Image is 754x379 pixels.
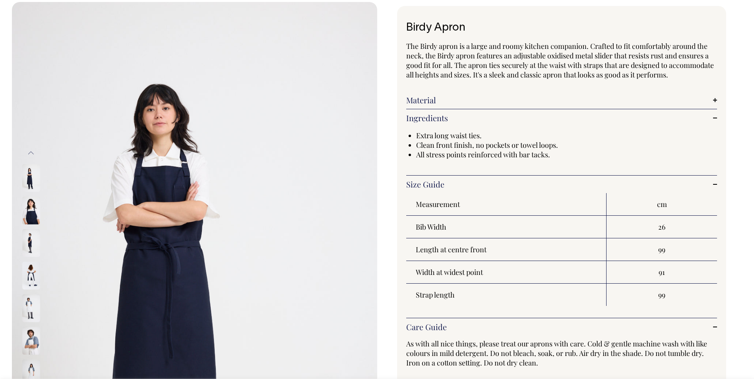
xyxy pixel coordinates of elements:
[607,261,717,284] td: 91
[22,262,40,290] img: dark-navy
[406,193,607,216] th: Measurement
[607,193,717,216] th: cm
[607,284,717,306] td: 99
[607,216,717,238] td: 26
[406,113,717,123] a: Ingredients
[406,261,607,284] th: Width at widest point
[406,216,607,238] th: Bib Width
[416,140,558,150] span: Clean front finish, no pockets or towel loops.
[22,197,40,224] img: dark-navy
[22,229,40,257] img: dark-navy
[22,327,40,355] img: off-white
[406,22,717,34] h1: Birdy Apron
[22,164,40,192] img: dark-navy
[406,322,717,332] a: Care Guide
[406,95,717,105] a: Material
[607,238,717,261] td: 99
[406,180,717,189] a: Size Guide
[22,294,40,322] img: off-white
[406,238,607,261] th: Length at centre front
[406,41,714,79] span: The Birdy apron is a large and roomy kitchen companion. Crafted to fit comfortably around the nec...
[416,131,482,140] span: Extra long waist ties.
[406,339,717,367] p: As with all nice things, please treat our aprons with care. Cold & gentle machine wash with like ...
[25,144,37,162] button: Previous
[416,150,550,159] span: All stress points reinforced with bar tacks.
[406,284,607,306] th: Strap length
